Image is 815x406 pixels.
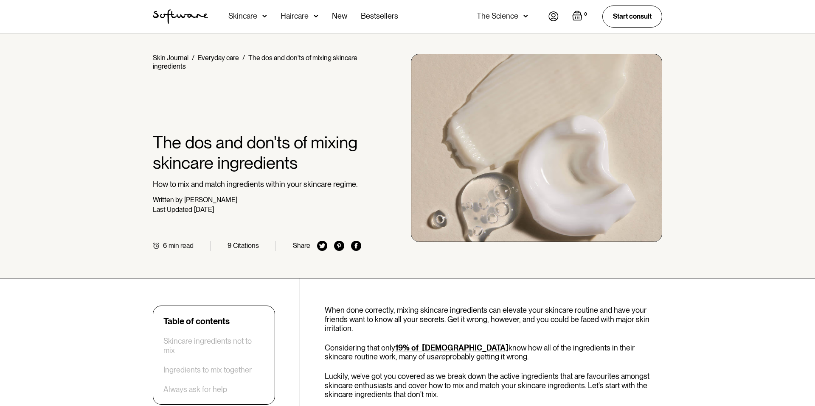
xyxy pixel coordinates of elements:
div: Citations [233,242,259,250]
div: Skincare [228,12,257,20]
img: arrow down [314,12,318,20]
a: Everyday care [198,54,239,62]
a: Ingredients to mix together [163,365,252,375]
p: Considering that only know how all of the ingredients in their skincare routine work, many of us ... [325,343,662,362]
div: [PERSON_NAME] [184,196,237,204]
div: 9 [228,242,231,250]
a: 19% of [DEMOGRAPHIC_DATA] [395,343,509,352]
div: / [192,54,194,62]
p: How to mix and match ingredients within your skincare regime. [153,180,361,189]
p: When done correctly, mixing skincare ingredients can elevate your skincare routine and have your ... [325,306,662,333]
img: pinterest icon [334,241,344,251]
div: The dos and don'ts of mixing skincare ingredients [153,54,357,70]
div: Share [293,242,310,250]
p: Luckily, we've got you covered as we break down the active ingredients that are favourites amongs... [325,372,662,399]
div: 0 [582,11,589,18]
a: Skin Journal [153,54,188,62]
div: Table of contents [163,316,230,326]
div: [DATE] [194,206,214,214]
img: arrow down [262,12,267,20]
a: Open empty cart [572,11,589,22]
a: Always ask for help [163,385,227,394]
a: Skincare ingredients not to mix [163,336,264,355]
img: facebook icon [351,241,361,251]
div: The Science [477,12,518,20]
img: twitter icon [317,241,327,251]
div: / [242,54,245,62]
a: home [153,9,208,24]
img: arrow down [523,12,528,20]
em: are [435,352,446,361]
div: 6 [163,242,167,250]
div: Written by [153,196,183,204]
h1: The dos and don'ts of mixing skincare ingredients [153,132,361,173]
a: Start consult [602,6,662,27]
div: Last Updated [153,206,192,214]
div: min read [169,242,194,250]
div: Haircare [281,12,309,20]
img: Software Logo [153,9,208,24]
